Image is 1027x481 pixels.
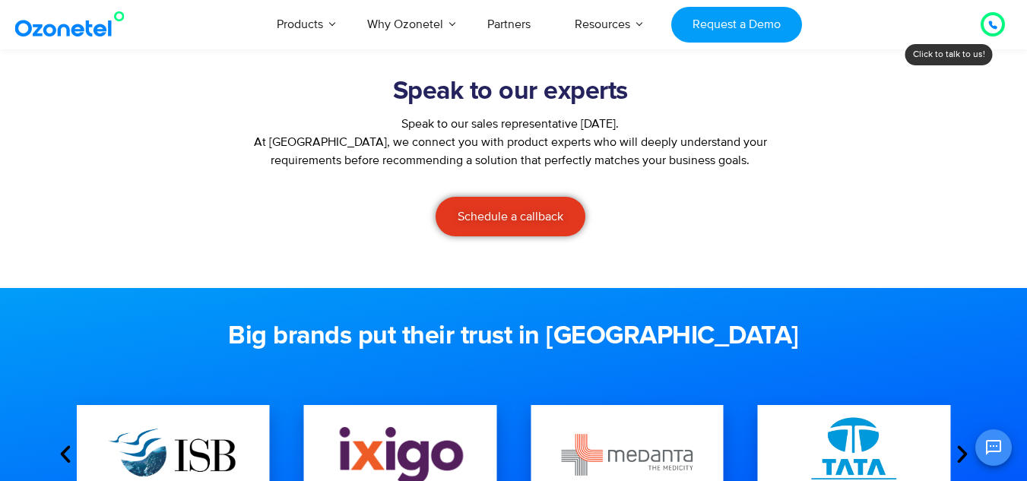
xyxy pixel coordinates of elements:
button: Open chat [975,429,1012,466]
a: Schedule a callback [436,197,585,236]
h2: Speak to our experts [241,77,781,107]
span: Schedule a callback [458,210,563,223]
h2: Big brands put their trust in [GEOGRAPHIC_DATA] [54,321,974,352]
a: Request a Demo [671,7,801,43]
p: At [GEOGRAPHIC_DATA], we connect you with product experts who will deeply understand your require... [241,133,781,169]
div: Speak to our sales representative [DATE]. [241,115,781,133]
img: medanta [561,434,693,476]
